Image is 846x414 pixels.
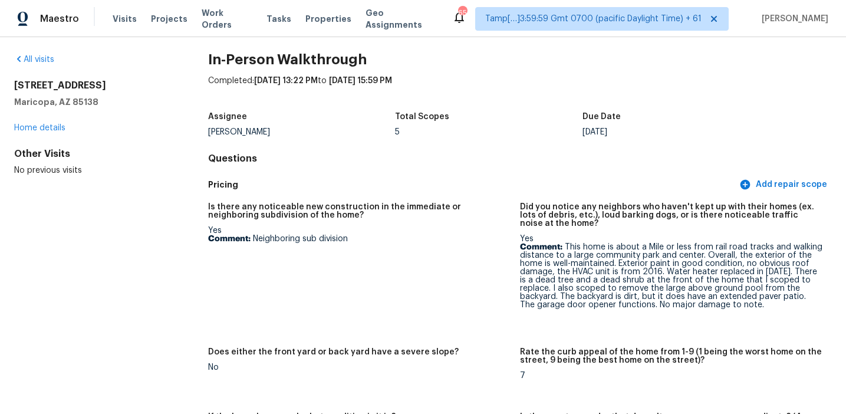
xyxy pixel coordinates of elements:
[266,15,291,23] span: Tasks
[757,13,828,25] span: [PERSON_NAME]
[208,235,251,243] b: Comment:
[254,77,318,85] span: [DATE] 13:22 PM
[395,128,582,136] div: 5
[14,96,170,108] h5: Maricopa, AZ 85138
[208,363,511,372] div: No
[742,178,827,192] span: Add repair scope
[151,13,187,25] span: Projects
[305,13,351,25] span: Properties
[485,13,702,25] span: Tamp[…]3:59:59 Gmt 0700 (pacific Daylight Time) + 61
[366,7,438,31] span: Geo Assignments
[14,166,82,175] span: No previous visits
[202,7,252,31] span: Work Orders
[520,243,822,309] p: This home is about a Mile or less from rail road tracks and walking distance to a large community...
[582,128,770,136] div: [DATE]
[208,128,396,136] div: [PERSON_NAME]
[14,148,170,160] div: Other Visits
[582,113,621,121] h5: Due Date
[458,7,466,19] div: 651
[14,124,65,132] a: Home details
[208,226,511,243] div: Yes
[208,203,511,219] h5: Is there any noticeable new construction in the immediate or neighboring subdivision of the home?
[208,54,832,65] h2: In-Person Walkthrough
[208,179,737,191] h5: Pricing
[14,80,170,91] h2: [STREET_ADDRESS]
[737,174,832,196] button: Add repair scope
[520,203,822,228] h5: Did you notice any neighbors who haven't kept up with their homes (ex. lots of debris, etc.), lou...
[520,235,822,309] div: Yes
[520,372,822,380] div: 7
[208,348,459,356] h5: Does either the front yard or back yard have a severe slope?
[208,113,247,121] h5: Assignee
[40,13,79,25] span: Maestro
[395,113,449,121] h5: Total Scopes
[113,13,137,25] span: Visits
[520,348,822,364] h5: Rate the curb appeal of the home from 1-9 (1 being the worst home on the street, 9 being the best...
[208,235,511,243] p: Neighboring sub division
[329,77,392,85] span: [DATE] 15:59 PM
[520,243,562,251] b: Comment:
[14,55,54,64] a: All visits
[208,75,832,106] div: Completed: to
[208,153,832,165] h4: Questions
